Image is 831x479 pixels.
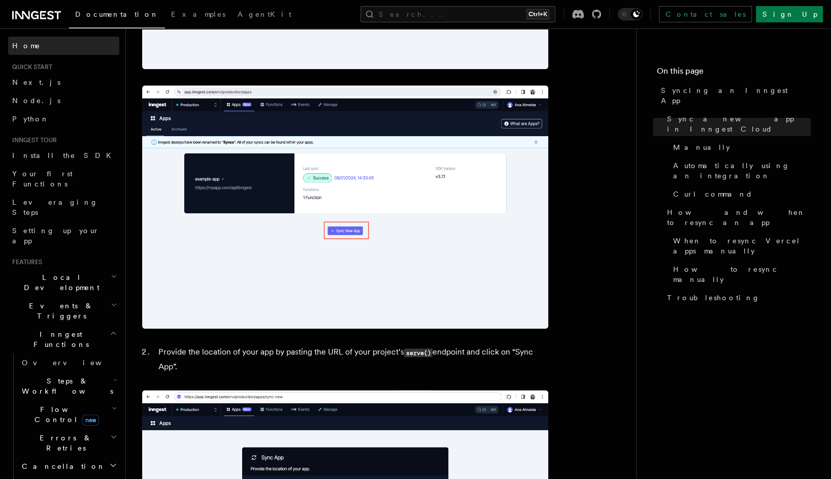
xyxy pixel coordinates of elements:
[18,372,119,400] button: Steps & Workflows
[12,198,98,216] span: Leveraging Steps
[657,81,811,110] a: Syncing an Inngest App
[142,85,548,329] img: Inngest Cloud screen with sync new app button when you have apps synced
[667,293,760,303] span: Troubleshooting
[8,297,119,325] button: Events & Triggers
[8,110,119,128] a: Python
[8,146,119,165] a: Install the SDK
[8,258,42,266] span: Features
[18,404,112,425] span: Flow Control
[667,207,811,228] span: How and when to resync an app
[12,170,73,188] span: Your first Functions
[155,345,548,374] li: Provide the location of your app by pasting the URL of your project’s endpoint and click on “Sync...
[22,359,126,367] span: Overview
[8,37,119,55] a: Home
[669,138,811,156] a: Manually
[8,165,119,193] a: Your first Functions
[75,10,159,18] span: Documentation
[673,236,811,256] span: When to resync Vercel apps manually
[82,414,99,426] span: new
[8,73,119,91] a: Next.js
[663,289,811,307] a: Troubleshooting
[69,3,165,28] a: Documentation
[669,232,811,260] a: When to resync Vercel apps manually
[8,63,52,71] span: Quick start
[618,8,642,20] button: Toggle dark mode
[673,189,753,199] span: Curl command
[659,6,752,22] a: Contact sales
[8,325,119,354] button: Inngest Functions
[18,400,119,429] button: Flow Controlnew
[12,41,41,51] span: Home
[673,161,811,181] span: Automatically using an integration
[18,433,110,453] span: Errors & Retries
[669,156,811,185] a: Automatically using an integration
[12,78,60,86] span: Next.js
[231,3,297,27] a: AgentKit
[669,260,811,289] a: How to resync manually
[12,97,60,105] span: Node.js
[657,65,811,81] h4: On this page
[8,221,119,250] a: Setting up your app
[8,193,119,221] a: Leveraging Steps
[18,354,119,372] a: Overview
[8,301,111,321] span: Events & Triggers
[18,461,106,471] span: Cancellation
[171,10,225,18] span: Examples
[673,264,811,284] span: How to resync manually
[663,110,811,138] a: Sync a new app in Inngest Cloud
[661,85,811,106] span: Syncing an Inngest App
[669,185,811,203] a: Curl command
[526,9,549,19] kbd: Ctrl+K
[8,91,119,110] a: Node.js
[238,10,291,18] span: AgentKit
[165,3,231,27] a: Examples
[8,136,57,144] span: Inngest tour
[673,142,730,152] span: Manually
[12,115,49,123] span: Python
[12,227,99,245] span: Setting up your app
[18,376,113,396] span: Steps & Workflows
[8,268,119,297] button: Local Development
[18,429,119,457] button: Errors & Retries
[667,114,811,134] span: Sync a new app in Inngest Cloud
[360,6,555,22] button: Search...Ctrl+K
[8,329,110,349] span: Inngest Functions
[8,272,111,293] span: Local Development
[404,348,433,357] code: serve()
[12,151,117,159] span: Install the SDK
[756,6,823,22] a: Sign Up
[663,203,811,232] a: How and when to resync an app
[18,457,119,475] button: Cancellation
